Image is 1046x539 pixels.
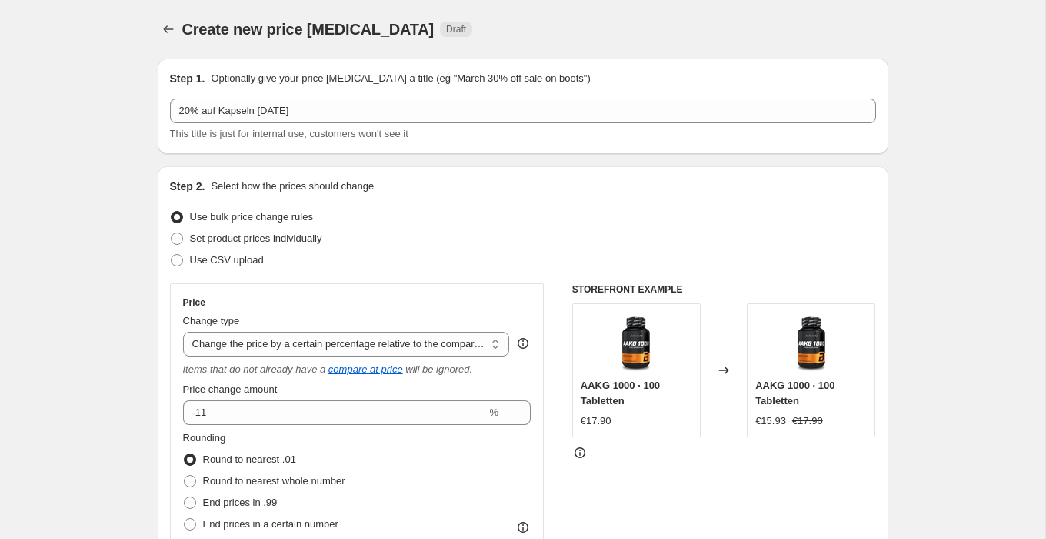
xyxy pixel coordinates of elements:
h2: Step 1. [170,71,205,86]
img: AAKG_1000_250ml_x500_crop_center_a291bc86-fd6b-4e2a-812b-08423e8b80f1_80x.webp [781,312,842,373]
span: Use CSV upload [190,254,264,266]
span: % [489,407,498,418]
h6: STOREFRONT EXAMPLE [572,283,876,296]
span: Round to nearest .01 [203,454,296,465]
button: compare at price [328,363,403,375]
input: 30% off holiday sale [170,99,876,123]
span: AAKG 1000 · 100 Tabletten [581,380,660,407]
p: Select how the prices should change [211,179,374,194]
div: €15.93 [755,413,786,429]
span: Change type [183,315,240,326]
p: Optionally give your price [MEDICAL_DATA] a title (eg "March 30% off sale on boots") [211,71,590,86]
span: This title is just for internal use, customers won't see it [170,128,408,139]
img: AAKG_1000_250ml_x500_crop_center_a291bc86-fd6b-4e2a-812b-08423e8b80f1_80x.webp [605,312,667,373]
h2: Step 2. [170,179,205,194]
i: will be ignored. [405,363,472,375]
i: Items that do not already have a [183,363,326,375]
h3: Price [183,296,205,309]
span: Draft [446,23,466,35]
input: -20 [183,400,487,425]
span: Round to nearest whole number [203,475,345,487]
span: AAKG 1000 · 100 Tabletten [755,380,834,407]
span: Set product prices individually [190,233,322,244]
span: Rounding [183,432,226,444]
button: Price change jobs [158,18,179,40]
span: Price change amount [183,383,278,395]
span: End prices in .99 [203,497,278,508]
span: Create new price [MEDICAL_DATA] [182,21,435,38]
span: End prices in a certain number [203,518,338,530]
strike: €17.90 [792,413,823,429]
div: €17.90 [581,413,611,429]
span: Use bulk price change rules [190,211,313,223]
div: help [515,336,531,351]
